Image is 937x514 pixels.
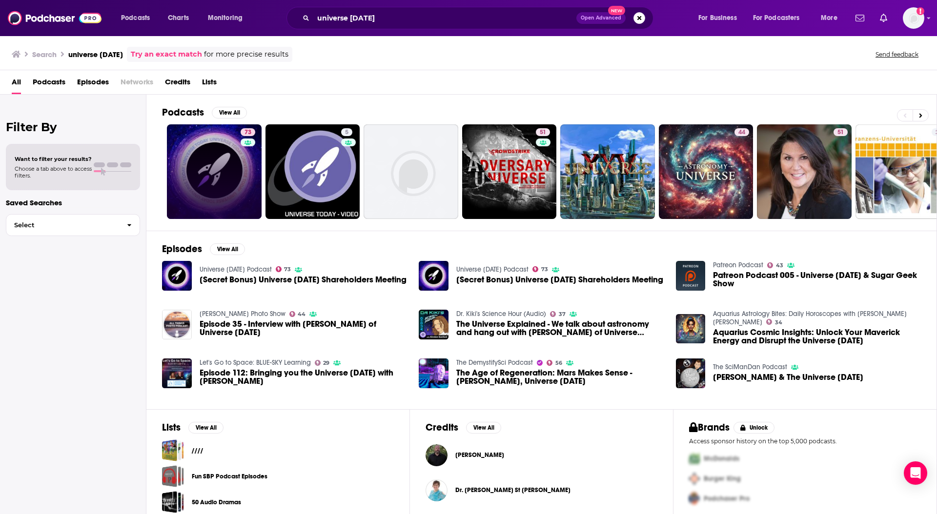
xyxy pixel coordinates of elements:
p: Saved Searches [6,198,140,207]
div: Search podcasts, credits, & more... [296,7,663,29]
a: Universe Today Podcast [200,265,272,274]
img: Patreon Podcast 005 - Universe Today & Sugar Geek Show [676,261,706,291]
button: Unlock [733,422,775,434]
span: [Secret Bonus] Universe [DATE] Shareholders Meeting [456,276,663,284]
button: Fraser CainFraser Cain [426,439,657,471]
svg: Add a profile image [917,7,924,15]
span: Choose a tab above to access filters. [15,165,92,179]
span: 29 [323,361,329,365]
span: 51 [540,128,546,138]
span: Episodes [77,74,109,94]
img: Third Pro Logo [685,489,704,509]
h2: Credits [426,421,458,434]
img: Fraser Cain [426,444,448,466]
span: Lists [202,74,217,94]
span: Open Advanced [581,16,621,20]
a: The Universe Explained - We talk about astronomy and hang out with Fraser Cain of Universe Today. [456,320,664,336]
a: 73 [241,128,255,136]
h2: Lists [162,421,181,434]
a: 51 [462,124,557,219]
h2: Brands [689,421,730,434]
a: 73 [167,124,262,219]
a: CreditsView All [426,421,501,434]
div: Open Intercom Messenger [904,461,927,485]
span: 5 [345,128,348,138]
a: [Secret Bonus] Universe Today's Shareholders Meeting [200,276,407,284]
img: Episode 112: Bringing you the Universe Today with Fraser Cain [162,358,192,388]
a: Episode 112: Bringing you the Universe Today with Fraser Cain [200,369,407,385]
span: Burger King [704,474,741,483]
span: For Business [698,11,737,25]
img: Fraser Cain & The Universe Today [676,358,706,388]
span: Podchaser Pro [704,494,750,503]
a: 56 [547,360,562,366]
a: Patreon Podcast [713,261,763,269]
span: Credits [165,74,190,94]
span: New [608,6,626,15]
span: 73 [284,267,291,272]
a: The Age of Regeneration: Mars Makes Sense - Fraser Cain, Universe Today [456,369,664,385]
a: The SciManDan Podcast [713,363,787,371]
a: 51 [757,124,852,219]
h2: Episodes [162,243,202,255]
button: open menu [114,10,163,26]
span: Patreon Podcast 005 - Universe [DATE] & Sugar Geek Show [713,271,921,288]
a: 43 [767,262,783,268]
img: Second Pro Logo [685,469,704,489]
a: 73 [532,266,548,272]
img: Episode 35 - Interview with Fraser Cain of Universe Today [162,310,192,339]
a: EpisodesView All [162,243,245,255]
img: Dr. Michelle St Jane [426,479,448,501]
a: 34 [766,319,782,325]
img: The Age of Regeneration: Mars Makes Sense - Fraser Cain, Universe Today [419,358,448,388]
a: All [12,74,21,94]
a: 44 [289,311,306,317]
span: Podcasts [33,74,65,94]
a: 37 [550,311,566,317]
img: [Secret Bonus] Universe Today's Shareholders Meeting [162,261,192,291]
a: The DemystifySci Podcast [456,358,533,367]
a: 50 Audio Dramas [162,491,184,513]
span: McDonalds [704,455,739,463]
button: open menu [747,10,814,26]
span: Monitoring [208,11,243,25]
h3: Search [32,50,57,59]
img: First Pro Logo [685,449,704,469]
span: Podcasts [121,11,150,25]
a: Universe Today Podcast [456,265,529,274]
h3: universe [DATE] [68,50,123,59]
span: //// [162,439,184,461]
span: The Universe Explained - We talk about astronomy and hang out with [PERSON_NAME] of Universe [DATE]. [456,320,664,336]
img: [Secret Bonus] Universe Today's Shareholders Meeting [419,261,448,291]
span: 73 [541,267,548,272]
a: Dr. Michelle St Jane [455,486,570,494]
a: //// [192,445,204,456]
a: [Secret Bonus] Universe Today's Shareholders Meeting [456,276,663,284]
a: Fraser Cain & The Universe Today [713,373,863,381]
a: 44 [734,128,749,136]
button: View All [466,422,501,434]
span: Logged in as megcassidy [903,7,924,29]
a: Charts [162,10,195,26]
button: Send feedback [873,50,921,59]
span: [PERSON_NAME] & The Universe [DATE] [713,373,863,381]
button: open menu [692,10,749,26]
a: Aquarius Cosmic Insights: Unlock Your Maverick Energy and Disrupt the Universe Today [676,314,706,344]
span: Charts [168,11,189,25]
span: For Podcasters [753,11,800,25]
span: More [821,11,837,25]
span: Episode 35 - Interview with [PERSON_NAME] of Universe [DATE] [200,320,407,336]
span: [PERSON_NAME] [455,451,504,459]
img: Podchaser - Follow, Share and Rate Podcasts [8,9,102,27]
a: Patreon Podcast 005 - Universe Today & Sugar Geek Show [713,271,921,288]
span: Networks [121,74,153,94]
a: Fraser Cain [455,451,504,459]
